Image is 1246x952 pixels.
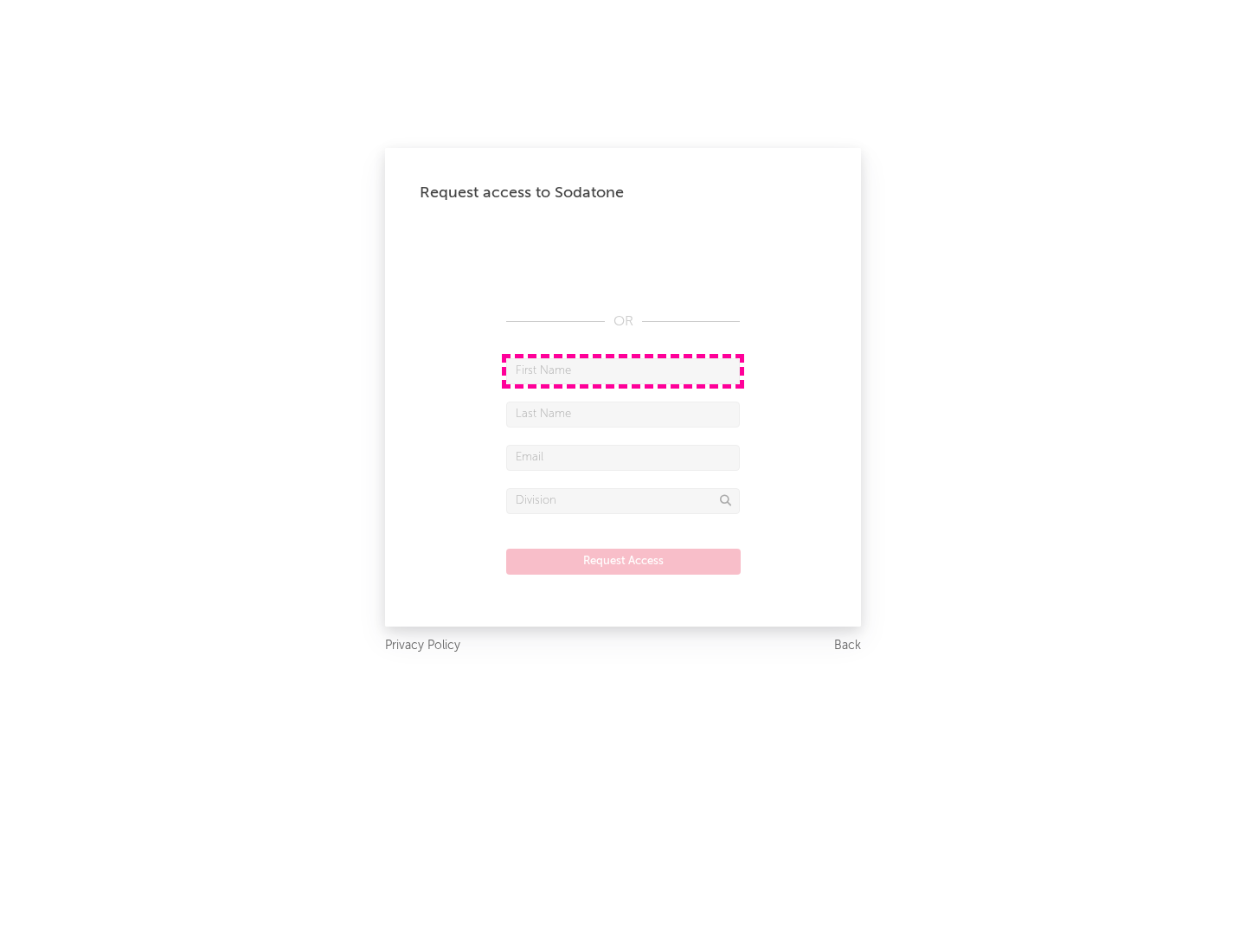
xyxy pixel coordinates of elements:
[834,635,861,657] a: Back
[506,312,740,332] div: OR
[506,549,741,575] button: Request Access
[420,183,826,203] div: Request access to Sodatone
[385,635,460,657] a: Privacy Policy
[506,488,740,514] input: Division
[506,402,740,428] input: Last Name
[506,358,740,384] input: First Name
[506,445,740,471] input: Email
